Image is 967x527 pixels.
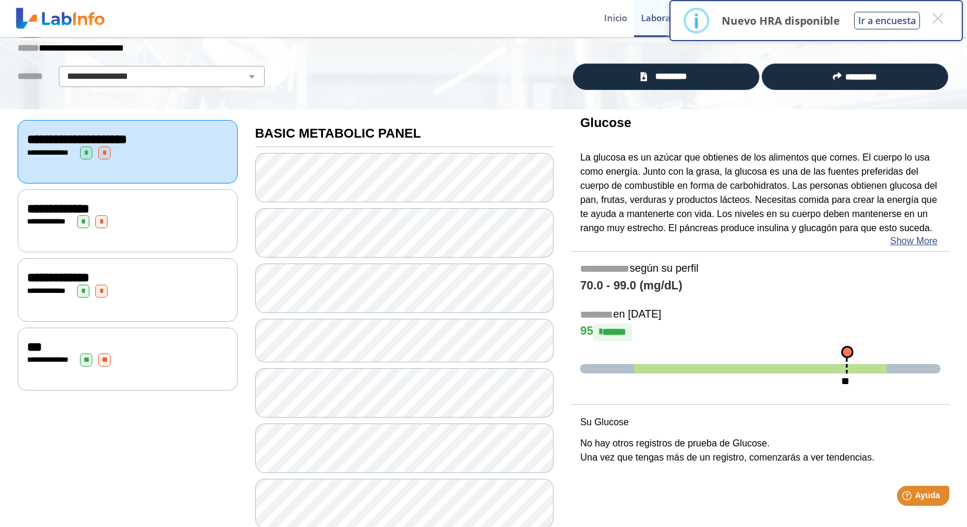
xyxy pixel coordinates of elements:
[890,234,938,248] a: Show More
[580,436,941,465] p: No hay otros registros de prueba de Glucose. Una vez que tengas más de un registro, comenzarás a ...
[722,14,840,28] p: Nuevo HRA disponible
[255,126,421,141] b: BASIC METABOLIC PANEL
[580,279,941,293] h4: 70.0 - 99.0 (mg/dL)
[580,308,941,322] h5: en [DATE]
[693,10,699,31] div: i
[862,481,954,514] iframe: Help widget launcher
[580,262,941,276] h5: según su perfil
[580,415,941,429] p: Su Glucose
[854,12,920,29] button: Ir a encuesta
[580,151,941,235] p: La glucosa es un azúcar que obtienes de los alimentos que comes. El cuerpo lo usa como energía. J...
[580,115,631,130] b: Glucose
[580,323,941,341] h4: 95
[927,8,948,29] button: Close this dialog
